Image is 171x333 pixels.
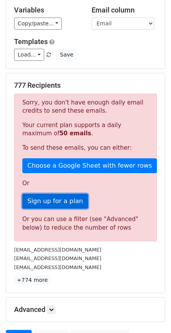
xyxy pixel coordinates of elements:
[22,121,149,138] p: Your current plan supports a daily maximum of .
[14,6,80,14] h5: Variables
[14,264,101,270] small: [EMAIL_ADDRESS][DOMAIN_NAME]
[22,179,149,188] p: Or
[22,99,149,115] p: Sorry, you don't have enough daily email credits to send these emails.
[14,255,101,261] small: [EMAIL_ADDRESS][DOMAIN_NAME]
[14,247,101,253] small: [EMAIL_ADDRESS][DOMAIN_NAME]
[22,215,149,232] div: Or you can use a filter (see "Advanced" below) to reduce the number of rows
[14,49,44,61] a: Load...
[22,194,88,209] a: Sign up for a plan
[92,6,157,14] h5: Email column
[22,158,157,173] a: Choose a Google Sheet with fewer rows
[56,49,77,61] button: Save
[14,81,157,90] h5: 777 Recipients
[14,275,50,285] a: +774 more
[14,18,62,30] a: Copy/paste...
[14,305,157,314] h5: Advanced
[14,37,48,46] a: Templates
[22,144,149,152] p: To send these emails, you can either:
[132,296,171,333] iframe: Chat Widget
[59,130,91,137] strong: 50 emails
